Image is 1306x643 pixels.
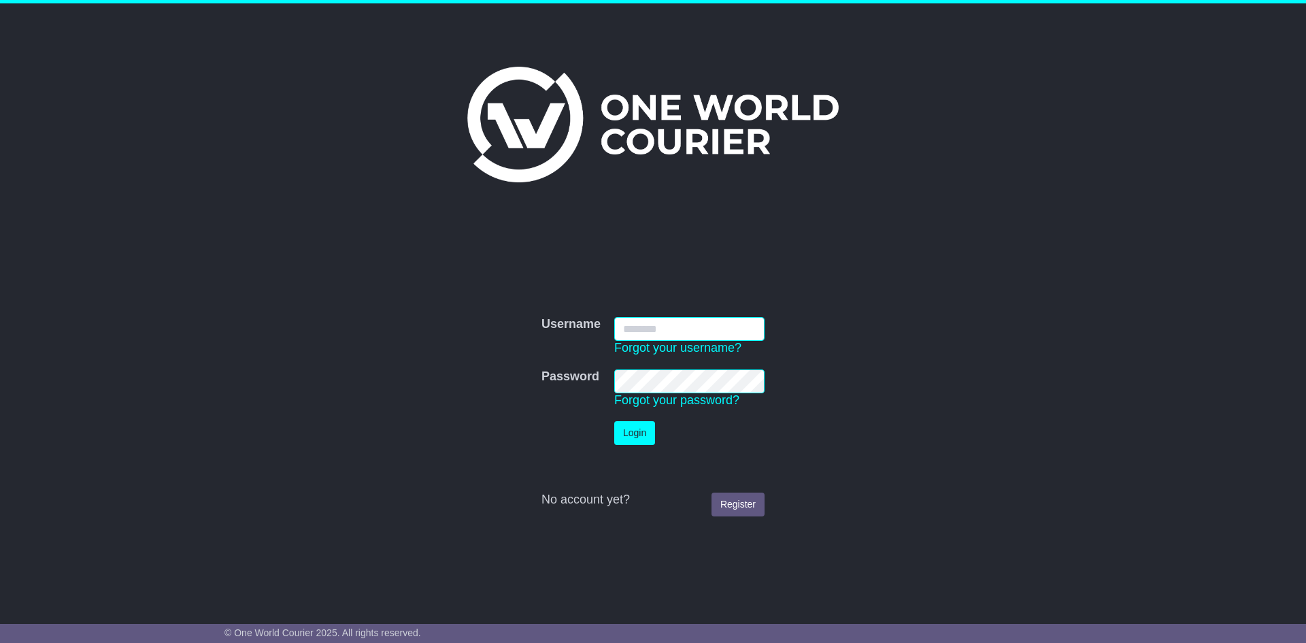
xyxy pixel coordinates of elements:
[614,393,739,407] a: Forgot your password?
[224,627,421,638] span: © One World Courier 2025. All rights reserved.
[541,317,601,332] label: Username
[467,67,839,182] img: One World
[614,421,655,445] button: Login
[614,341,741,355] a: Forgot your username?
[541,493,765,508] div: No account yet?
[541,369,599,384] label: Password
[711,493,765,516] a: Register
